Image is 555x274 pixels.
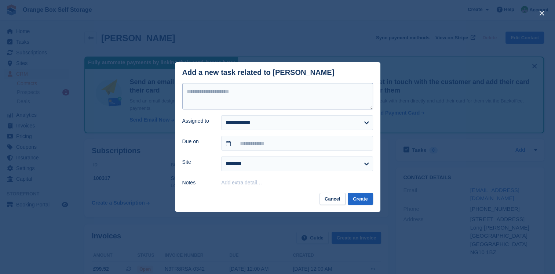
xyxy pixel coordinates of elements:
[182,117,213,125] label: Assigned to
[182,68,335,77] div: Add a new task related to [PERSON_NAME]
[348,193,373,205] button: Create
[182,138,213,145] label: Due on
[536,7,548,19] button: close
[182,158,213,166] label: Site
[221,180,262,185] button: Add extra detail…
[182,179,213,187] label: Notes
[320,193,346,205] button: Cancel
